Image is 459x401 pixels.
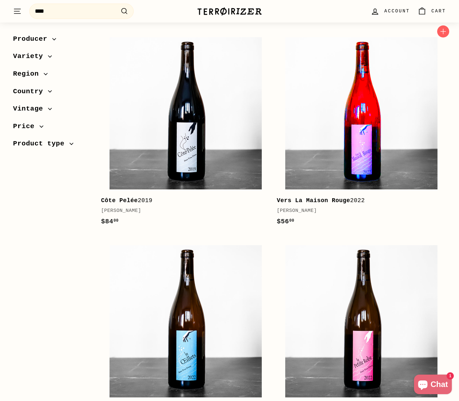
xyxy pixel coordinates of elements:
[412,375,454,396] inbox-online-store-chat: Shopify online store chat
[277,29,446,233] a: Vers La Maison Rouge2022[PERSON_NAME]
[13,67,91,84] button: Region
[101,196,264,205] div: 2019
[13,32,91,50] button: Producer
[367,2,414,21] a: Account
[13,34,52,45] span: Producer
[277,196,439,205] div: 2022
[13,119,91,137] button: Price
[13,139,69,150] span: Product type
[13,121,39,132] span: Price
[101,218,119,225] span: $84
[289,218,294,223] sup: 00
[414,2,450,21] a: Cart
[13,84,91,102] button: Country
[13,103,48,114] span: Vintage
[101,207,264,215] div: [PERSON_NAME]
[13,102,91,119] button: Vintage
[13,50,91,67] button: Variety
[13,51,48,62] span: Variety
[431,7,446,15] span: Cart
[384,7,410,15] span: Account
[13,86,48,97] span: Country
[277,207,439,215] div: [PERSON_NAME]
[101,29,270,233] a: Côte Pelée2019[PERSON_NAME]
[13,137,91,155] button: Product type
[277,218,294,225] span: $56
[13,68,44,80] span: Region
[277,197,350,204] b: Vers La Maison Rouge
[101,197,138,204] b: Côte Pelée
[113,218,118,223] sup: 00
